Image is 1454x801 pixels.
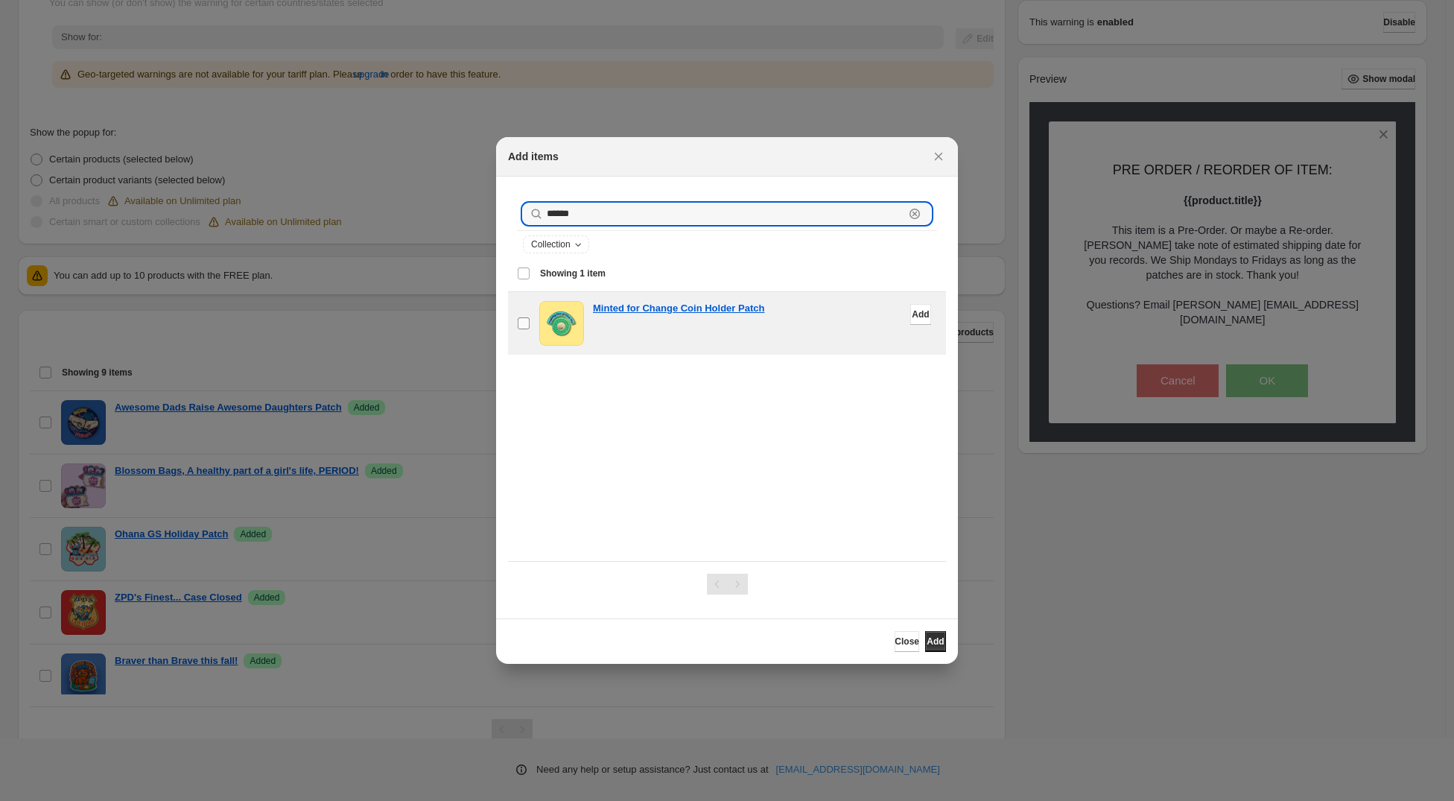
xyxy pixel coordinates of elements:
[907,206,922,221] button: Clear
[524,236,588,253] button: Collection
[912,308,929,320] span: Add
[539,301,584,346] img: Minted for Change Coin Holder Patch
[895,631,919,652] button: Close
[927,636,944,648] span: Add
[928,146,949,167] button: Close
[508,149,559,164] h2: Add items
[707,574,748,595] nav: Pagination
[895,636,919,648] span: Close
[540,267,606,279] span: Showing 1 item
[910,304,931,325] button: Add
[593,301,764,316] a: Minted for Change Coin Holder Patch
[531,238,571,250] span: Collection
[925,631,946,652] button: Add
